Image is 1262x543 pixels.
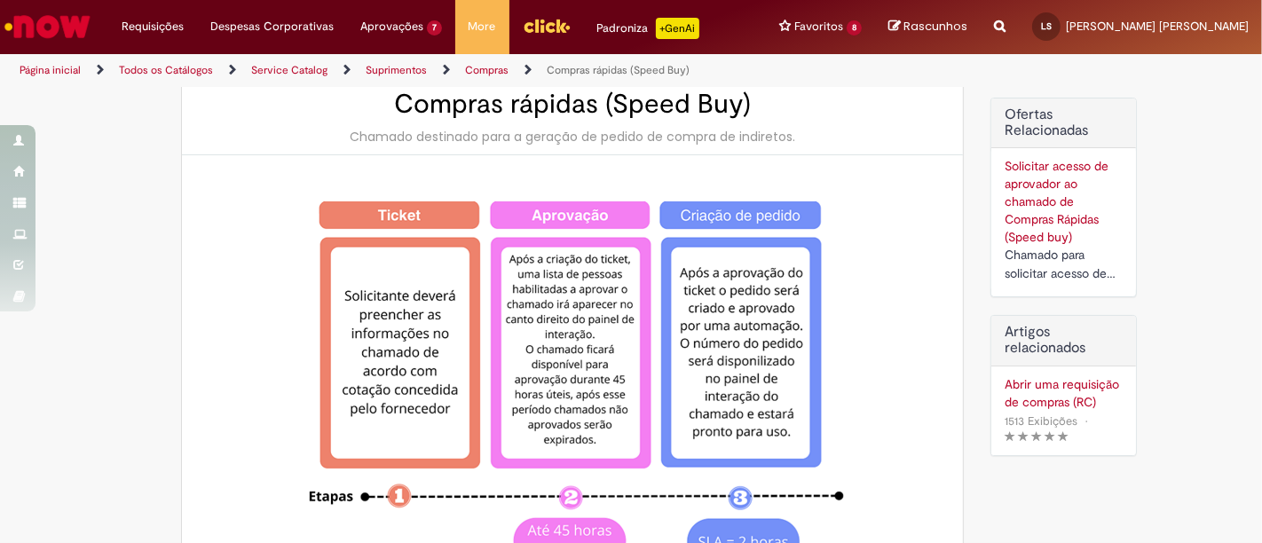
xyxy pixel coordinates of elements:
[427,20,442,35] span: 7
[597,18,699,39] div: Padroniza
[20,63,81,77] a: Página inicial
[469,18,496,35] span: More
[200,128,945,146] div: Chamado destinado para a geração de pedido de compra de indiretos.
[360,18,423,35] span: Aprovações
[122,18,184,35] span: Requisições
[1005,246,1123,283] div: Chamado para solicitar acesso de aprovador ao ticket de Speed buy
[1081,409,1092,433] span: •
[523,12,571,39] img: click_logo_yellow_360x200.png
[1066,19,1249,34] span: [PERSON_NAME] [PERSON_NAME]
[2,9,93,44] img: ServiceNow
[656,18,699,39] p: +GenAi
[465,63,509,77] a: Compras
[1005,325,1123,356] h3: Artigos relacionados
[847,20,862,35] span: 8
[1041,20,1052,32] span: LS
[1005,158,1108,245] a: Solicitar acesso de aprovador ao chamado de Compras Rápidas (Speed buy)
[903,18,967,35] span: Rascunhos
[119,63,213,77] a: Todos os Catálogos
[888,19,967,35] a: Rascunhos
[1005,413,1077,429] span: 1513 Exibições
[200,90,945,119] h2: Compras rápidas (Speed Buy)
[1005,375,1123,411] a: Abrir uma requisição de compras (RC)
[1005,107,1123,138] h2: Ofertas Relacionadas
[794,18,843,35] span: Favoritos
[13,54,828,87] ul: Trilhas de página
[547,63,690,77] a: Compras rápidas (Speed Buy)
[251,63,327,77] a: Service Catalog
[366,63,427,77] a: Suprimentos
[210,18,334,35] span: Despesas Corporativas
[990,98,1137,297] div: Ofertas Relacionadas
